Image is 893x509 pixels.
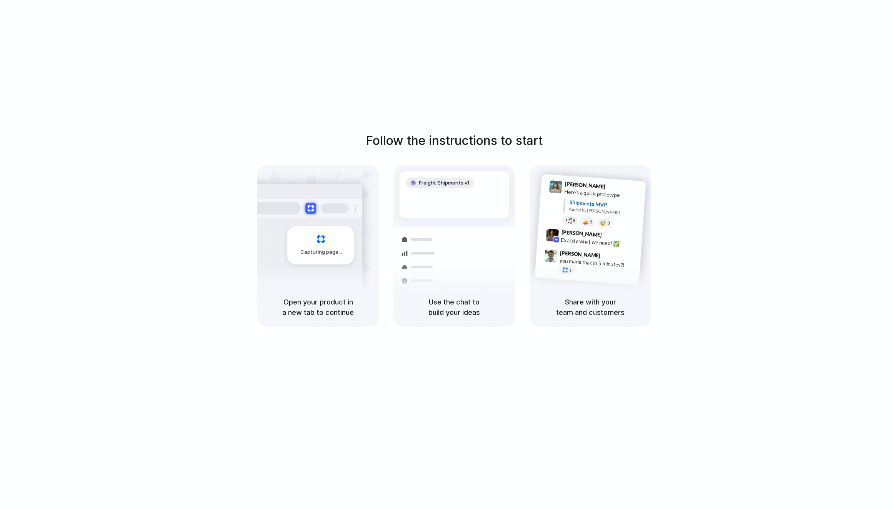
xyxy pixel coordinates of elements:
[300,248,343,256] span: Capturing page
[603,252,618,261] span: 9:47 AM
[607,221,610,225] span: 3
[564,187,641,200] div: Here's a quick prototype
[267,297,370,318] h5: Open your product in a new tab to continue
[561,228,602,239] span: [PERSON_NAME]
[559,256,636,269] div: you made that in 5 minutes?!
[600,220,606,226] div: 🤯
[569,198,640,211] div: Shipments MVP
[573,218,575,223] span: 8
[590,220,593,224] span: 5
[604,231,620,241] span: 9:42 AM
[366,131,543,150] h1: Follow the instructions to start
[608,183,623,192] span: 9:41 AM
[403,297,506,318] h5: Use the chat to build your ideas
[565,180,605,191] span: [PERSON_NAME]
[419,179,469,187] span: Freight Shipments v1
[569,206,640,217] div: Added by [PERSON_NAME]
[560,248,601,259] span: [PERSON_NAME]
[539,297,642,318] h5: Share with your team and customers
[561,236,638,249] div: Exactly what we need! ✅
[569,268,572,273] span: 1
